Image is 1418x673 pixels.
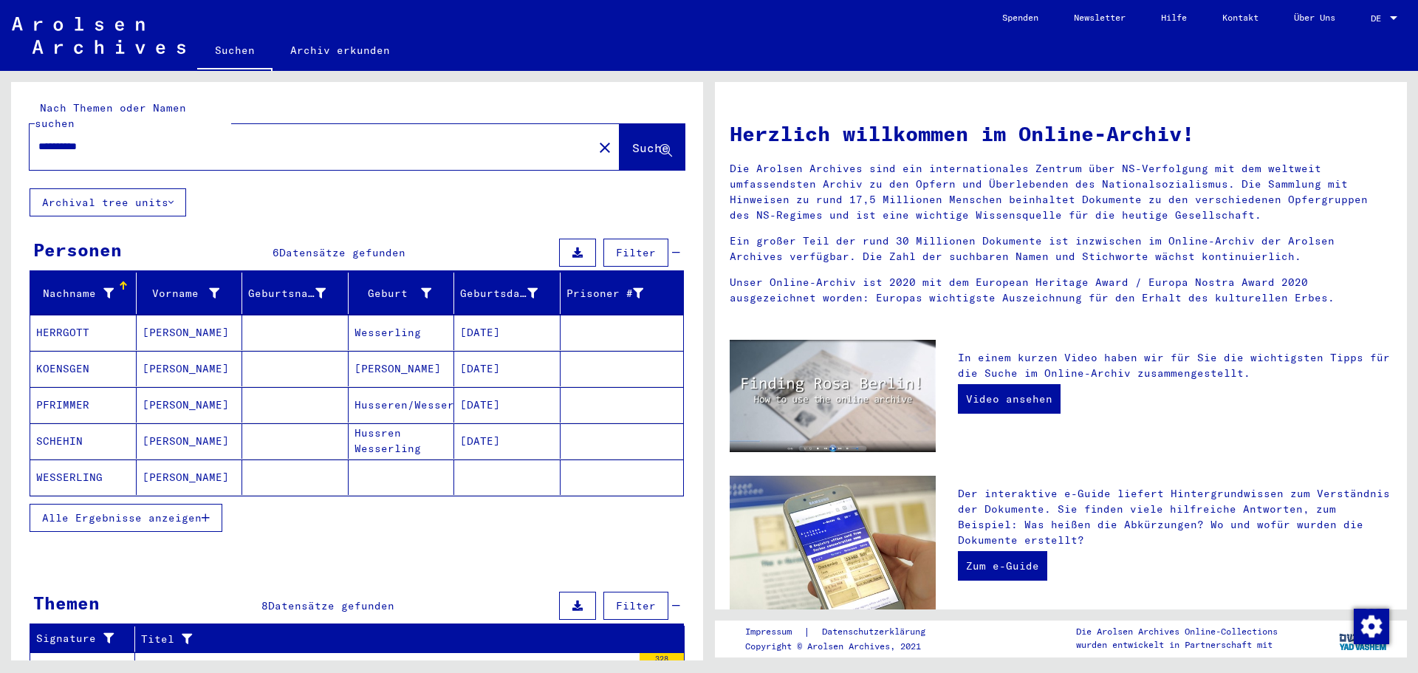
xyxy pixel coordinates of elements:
[590,132,620,162] button: Clear
[12,17,185,54] img: Arolsen_neg.svg
[279,246,405,259] span: Datensätze gefunden
[30,460,137,495] mat-cell: WESSERLING
[620,124,685,170] button: Suche
[454,423,561,459] mat-cell: [DATE]
[454,273,561,314] mat-header-cell: Geburtsdatum
[354,281,454,305] div: Geburt‏
[460,281,560,305] div: Geburtsdatum
[137,423,243,459] mat-cell: [PERSON_NAME]
[273,246,279,259] span: 6
[141,632,648,647] div: Titel
[745,624,943,640] div: |
[745,624,804,640] a: Impressum
[137,273,243,314] mat-header-cell: Vorname
[273,33,408,68] a: Archiv erkunden
[36,286,114,301] div: Nachname
[354,286,432,301] div: Geburt‏
[958,384,1061,414] a: Video ansehen
[137,315,243,350] mat-cell: [PERSON_NAME]
[248,281,348,305] div: Geburtsname
[143,281,242,305] div: Vorname
[268,599,394,612] span: Datensätze gefunden
[30,273,137,314] mat-header-cell: Nachname
[248,286,326,301] div: Geburtsname
[596,139,614,157] mat-icon: close
[454,315,561,350] mat-cell: [DATE]
[1076,625,1278,638] p: Die Arolsen Archives Online-Collections
[349,351,455,386] mat-cell: [PERSON_NAME]
[36,631,116,646] div: Signature
[566,281,666,305] div: Prisoner #
[730,233,1392,264] p: Ein großer Teil der rund 30 Millionen Dokumente ist inzwischen im Online-Archiv der Arolsen Archi...
[1076,638,1278,652] p: wurden entwickelt in Partnerschaft mit
[137,351,243,386] mat-cell: [PERSON_NAME]
[810,624,943,640] a: Datenschutzerklärung
[30,387,137,423] mat-cell: PFRIMMER
[349,273,455,314] mat-header-cell: Geburt‏
[745,640,943,653] p: Copyright © Arolsen Archives, 2021
[1371,13,1387,24] span: DE
[261,599,268,612] span: 8
[730,161,1392,223] p: Die Arolsen Archives sind ein internationales Zentrum über NS-Verfolgung mit dem weltweit umfasse...
[35,101,186,130] mat-label: Nach Themen oder Namen suchen
[137,460,243,495] mat-cell: [PERSON_NAME]
[958,350,1392,381] p: In einem kurzen Video haben wir für Sie die wichtigsten Tipps für die Suche im Online-Archiv zusa...
[42,511,202,525] span: Alle Ergebnisse anzeigen
[603,592,668,620] button: Filter
[730,275,1392,306] p: Unser Online-Archiv ist 2020 mit dem European Heritage Award / Europa Nostra Award 2020 ausgezeic...
[30,188,186,216] button: Archival tree units
[603,239,668,267] button: Filter
[632,140,669,155] span: Suche
[1336,620,1391,657] img: yv_logo.png
[137,387,243,423] mat-cell: [PERSON_NAME]
[141,627,666,651] div: Titel
[958,551,1047,581] a: Zum e-Guide
[730,476,936,613] img: eguide.jpg
[30,423,137,459] mat-cell: SCHEHIN
[730,118,1392,149] h1: Herzlich willkommen im Online-Archiv!
[454,387,561,423] mat-cell: [DATE]
[36,281,136,305] div: Nachname
[1354,609,1389,644] img: Zustimmung ändern
[640,653,684,668] div: 328
[33,590,100,616] div: Themen
[30,315,137,350] mat-cell: HERRGOTT
[349,315,455,350] mat-cell: Wesserling
[349,387,455,423] mat-cell: Husseren/Wesserling
[30,351,137,386] mat-cell: KOENSGEN
[30,504,222,532] button: Alle Ergebnisse anzeigen
[730,340,936,452] img: video.jpg
[454,351,561,386] mat-cell: [DATE]
[143,286,220,301] div: Vorname
[197,33,273,71] a: Suchen
[958,486,1392,548] p: Der interaktive e-Guide liefert Hintergrundwissen zum Verständnis der Dokumente. Sie finden viele...
[616,246,656,259] span: Filter
[242,273,349,314] mat-header-cell: Geburtsname
[349,423,455,459] mat-cell: Hussren Wesserling
[33,236,122,263] div: Personen
[36,627,134,651] div: Signature
[460,286,538,301] div: Geburtsdatum
[616,599,656,612] span: Filter
[566,286,644,301] div: Prisoner #
[561,273,684,314] mat-header-cell: Prisoner #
